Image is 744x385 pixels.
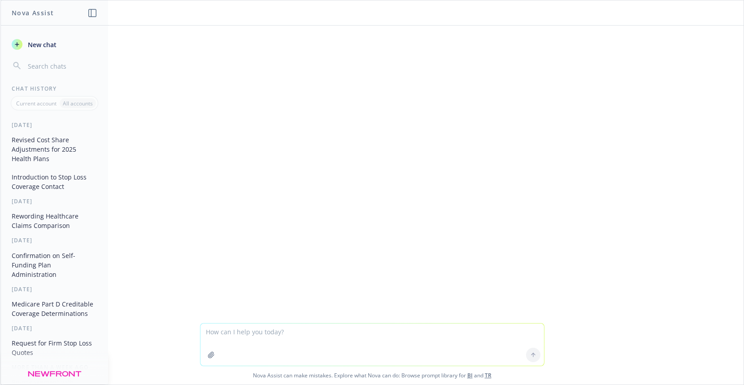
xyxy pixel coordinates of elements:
[8,36,101,52] button: New chat
[1,285,108,293] div: [DATE]
[8,209,101,233] button: Rewording Healthcare Claims Comparison
[1,121,108,129] div: [DATE]
[4,366,740,385] span: Nova Assist can make mistakes. Explore what Nova can do: Browse prompt library for and
[26,60,97,72] input: Search chats
[16,100,57,107] p: Current account
[1,324,108,332] div: [DATE]
[8,336,101,360] button: Request for Firm Stop Loss Quotes
[1,85,108,92] div: Chat History
[12,8,54,17] h1: Nova Assist
[1,197,108,205] div: [DATE]
[1,236,108,244] div: [DATE]
[485,372,492,379] a: TR
[8,248,101,282] button: Confirmation on Self-Funding Plan Administration
[26,40,57,49] span: New chat
[467,372,473,379] a: BI
[8,132,101,166] button: Revised Cost Share Adjustments for 2025 Health Plans
[8,297,101,321] button: Medicare Part D Creditable Coverage Determinations
[1,363,108,371] div: More than a week ago
[63,100,93,107] p: All accounts
[8,170,101,194] button: Introduction to Stop Loss Coverage Contact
